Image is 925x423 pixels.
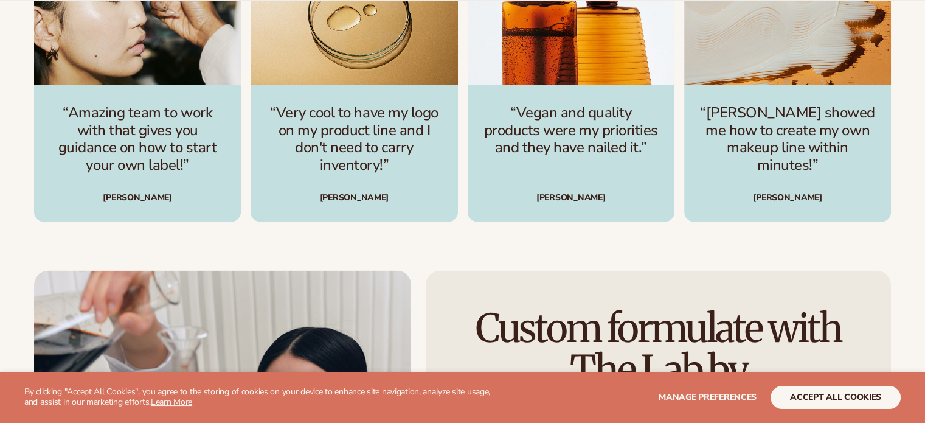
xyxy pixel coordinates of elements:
p: “[PERSON_NAME] showed me how to create my own makeup line within minutes!” [699,104,876,174]
div: [PERSON_NAME] [699,194,876,202]
a: Learn More [151,396,192,408]
div: [PERSON_NAME] [482,176,660,202]
p: By clicking "Accept All Cookies", you agree to the storing of cookies on your device to enhance s... [24,387,504,408]
div: [PERSON_NAME] [49,194,226,202]
div: [PERSON_NAME] [265,194,443,202]
p: “Very cool to have my logo on my product line and I don't need to carry inventory!” [265,104,443,174]
p: “Vegan and quality products were my priorities and they have nailed it.” [482,104,660,156]
button: accept all cookies [771,386,901,409]
p: “Amazing team to work with that gives you guidance on how to start your own label!” [49,104,226,174]
span: Manage preferences [659,391,757,403]
button: Manage preferences [659,386,757,409]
